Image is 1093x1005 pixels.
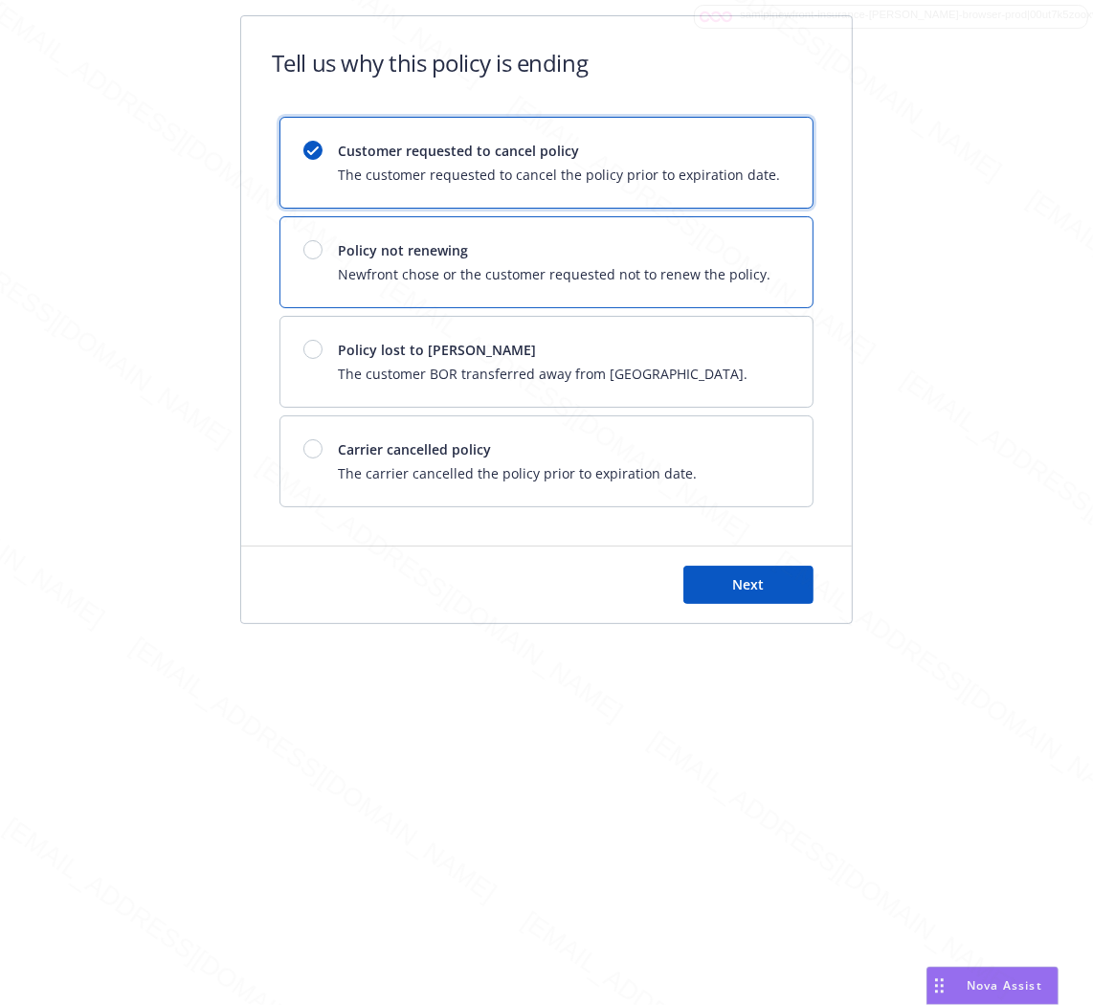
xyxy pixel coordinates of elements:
[338,240,770,260] span: Policy not renewing
[338,141,780,161] span: Customer requested to cancel policy
[967,977,1042,994] span: Nova Assist
[927,968,951,1004] div: Drag to move
[338,340,747,360] span: Policy lost to [PERSON_NAME]
[338,364,747,384] span: The customer BOR transferred away from [GEOGRAPHIC_DATA].
[926,967,1059,1005] button: Nova Assist
[338,463,697,483] span: The carrier cancelled the policy prior to expiration date.
[338,264,770,284] span: Newfront chose or the customer requested not to renew the policy.
[683,566,814,604] button: Next
[733,575,765,593] span: Next
[272,47,588,78] h1: Tell us why this policy is ending
[338,165,780,185] span: The customer requested to cancel the policy prior to expiration date.
[338,439,697,459] span: Carrier cancelled policy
